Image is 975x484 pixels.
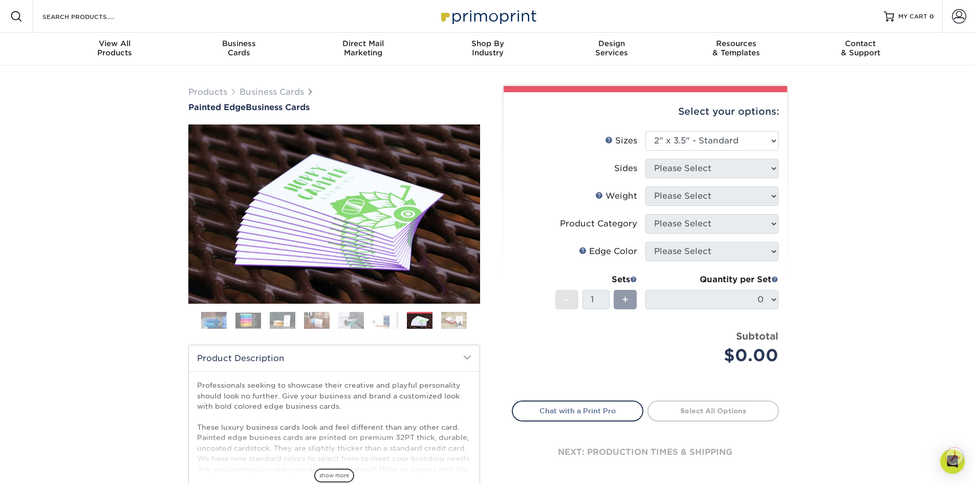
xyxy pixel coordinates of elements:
[605,135,637,147] div: Sizes
[53,33,177,66] a: View AllProducts
[301,33,425,66] a: Direct MailMarketing
[53,39,177,48] span: View All
[736,330,778,342] strong: Subtotal
[565,292,569,307] span: -
[441,311,467,329] img: Business Cards 08
[898,12,927,21] span: MY CART
[550,39,674,57] div: Services
[41,10,141,23] input: SEARCH PRODUCTS.....
[301,39,425,57] div: Marketing
[304,311,330,329] img: Business Cards 04
[798,39,923,57] div: & Support
[579,245,637,258] div: Edge Color
[674,33,798,66] a: Resources& Templates
[188,102,246,112] span: Painted Edge
[240,87,304,97] a: Business Cards
[560,218,637,230] div: Product Category
[201,308,227,333] img: Business Cards 01
[373,311,398,329] img: Business Cards 06
[188,102,480,112] a: Painted EdgeBusiness Cards
[425,39,550,48] span: Shop By
[550,39,674,48] span: Design
[177,39,301,57] div: Cards
[798,33,923,66] a: Contact& Support
[550,33,674,66] a: DesignServices
[407,312,432,330] img: Business Cards 07
[425,33,550,66] a: Shop ByIndustry
[653,343,778,368] div: $0.00
[645,273,778,286] div: Quantity per Set
[512,401,643,421] a: Chat with a Print Pro
[188,102,480,112] h1: Business Cards
[338,311,364,329] img: Business Cards 05
[512,422,779,483] div: next: production times & shipping
[177,39,301,48] span: Business
[798,39,923,48] span: Contact
[555,273,637,286] div: Sets
[235,312,261,328] img: Business Cards 02
[53,39,177,57] div: Products
[647,401,779,421] a: Select All Options
[188,87,227,97] a: Products
[314,469,354,482] span: show more
[595,190,637,202] div: Weight
[189,345,480,371] h2: Product Description
[177,33,301,66] a: BusinessCards
[929,13,934,20] span: 0
[188,113,480,315] img: Painted Edge 07
[512,92,779,131] div: Select your options:
[614,162,637,175] div: Sides
[425,39,550,57] div: Industry
[270,311,295,329] img: Business Cards 03
[301,39,425,48] span: Direct Mail
[437,5,539,27] img: Primoprint
[674,39,798,48] span: Resources
[674,39,798,57] div: & Templates
[622,292,629,307] span: +
[940,449,965,474] div: Open Intercom Messenger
